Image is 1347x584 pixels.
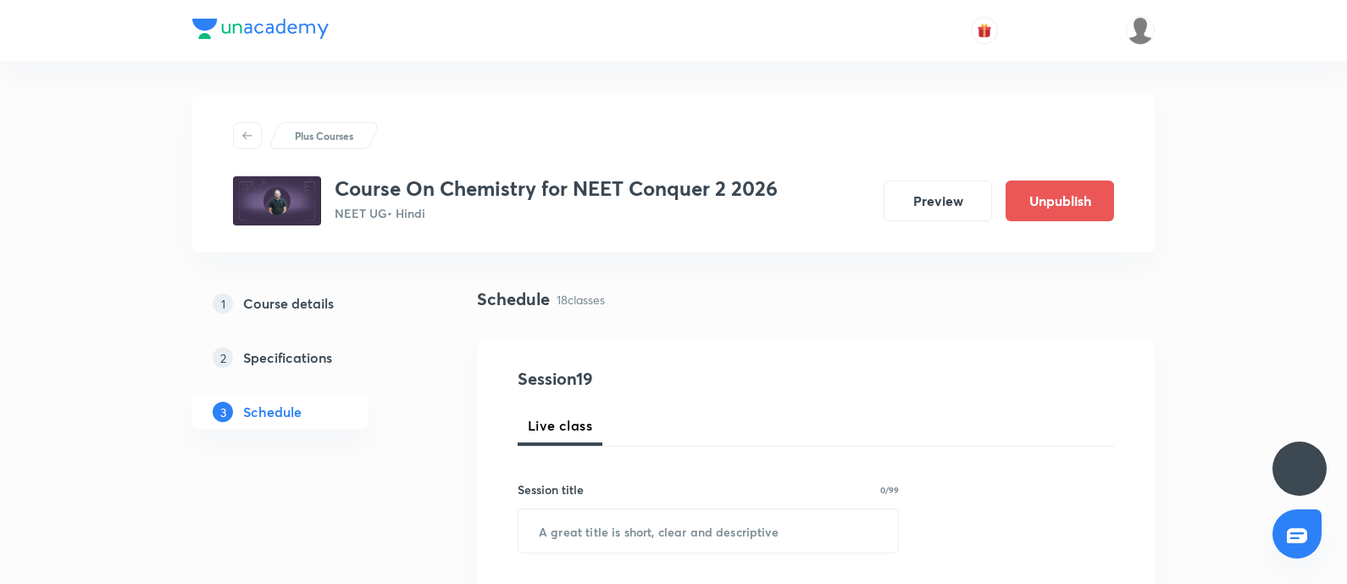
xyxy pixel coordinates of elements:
span: Live class [528,415,592,436]
img: ttu [1289,459,1310,479]
input: A great title is short, clear and descriptive [518,509,898,553]
a: Company Logo [192,19,329,43]
img: avatar [977,23,992,38]
h5: Course details [243,293,334,314]
h5: Specifications [243,348,332,368]
p: 0/99 [880,486,899,494]
p: 1 [213,293,233,314]
button: Preview [884,181,992,221]
img: Company Logo [192,19,329,39]
img: Gopal ram [1126,16,1155,45]
a: 2Specifications [192,341,423,375]
p: 2 [213,348,233,368]
button: avatar [971,17,998,44]
p: NEET UG • Hindi [335,204,778,222]
h3: Course On Chemistry for NEET Conquer 2 2026 [335,176,778,201]
button: Unpublish [1006,181,1114,221]
h4: Schedule [477,286,550,312]
a: 1Course details [192,286,423,320]
h6: Session title [518,481,584,498]
p: 3 [213,402,233,422]
p: Plus Courses [295,128,353,143]
p: 18 classes [557,291,605,309]
img: 3ba6d4fc010d402d87d753d9147416f0.jpg [233,176,321,225]
h4: Session 19 [518,366,827,392]
h5: Schedule [243,402,302,422]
